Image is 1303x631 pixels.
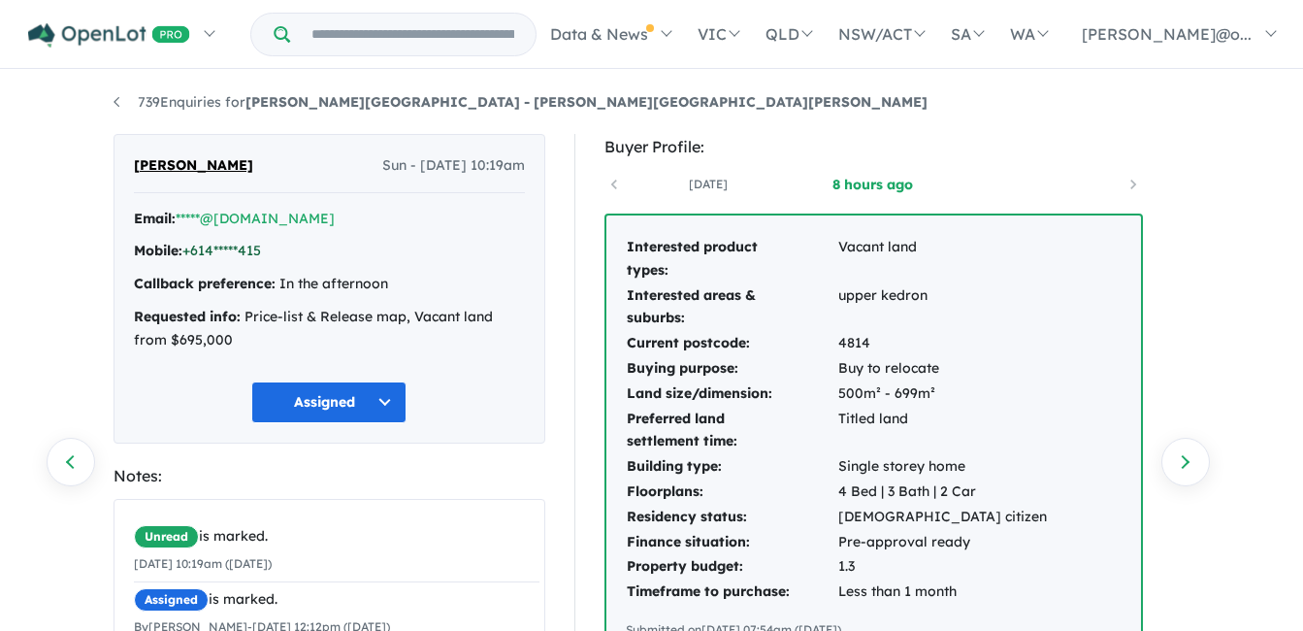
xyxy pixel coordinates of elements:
td: Floorplans: [626,480,837,505]
div: Price-list & Release map, Vacant land from $695,000 [134,306,525,352]
td: Buying purpose: [626,356,837,382]
td: Single storey home [837,454,1048,480]
td: upper kedron [837,283,1048,332]
td: Buy to relocate [837,356,1048,382]
span: [PERSON_NAME] [134,154,253,178]
td: Less than 1 month [837,580,1048,605]
div: Buyer Profile: [604,134,1143,160]
strong: [PERSON_NAME][GEOGRAPHIC_DATA] - [PERSON_NAME][GEOGRAPHIC_DATA][PERSON_NAME] [245,93,928,111]
small: [DATE] 10:19am ([DATE]) [134,556,272,571]
span: [PERSON_NAME]@o... [1082,24,1252,44]
td: Pre-approval ready [837,530,1048,555]
button: Assigned [251,382,407,423]
td: Residency status: [626,505,837,530]
div: Notes: [114,463,545,489]
td: 1.3 [837,554,1048,580]
input: Try estate name, suburb, builder or developer [294,14,532,55]
span: Assigned [134,588,209,612]
td: 4814 [837,331,1048,356]
td: Vacant land [837,235,1048,283]
strong: Email: [134,210,176,227]
td: Current postcode: [626,331,837,356]
td: Timeframe to purchase: [626,580,837,605]
td: Land size/dimension: [626,382,837,407]
td: Building type: [626,454,837,480]
td: Property budget: [626,554,837,580]
span: Unread [134,525,199,548]
a: 739Enquiries for[PERSON_NAME][GEOGRAPHIC_DATA] - [PERSON_NAME][GEOGRAPHIC_DATA][PERSON_NAME] [114,93,928,111]
span: Sun - [DATE] 10:19am [382,154,525,178]
td: 4 Bed | 3 Bath | 2 Car [837,480,1048,505]
td: Interested areas & suburbs: [626,283,837,332]
strong: Callback preference: [134,275,276,292]
a: [DATE] [626,175,791,194]
nav: breadcrumb [114,91,1190,115]
a: 8 hours ago [791,175,956,194]
td: [DEMOGRAPHIC_DATA] citizen [837,505,1048,530]
strong: Requested info: [134,308,241,325]
td: Titled land [837,407,1048,455]
td: Preferred land settlement time: [626,407,837,455]
td: Interested product types: [626,235,837,283]
div: is marked. [134,525,539,548]
td: 500m² - 699m² [837,382,1048,407]
strong: Mobile: [134,242,182,259]
td: Finance situation: [626,530,837,555]
div: In the afternoon [134,273,525,296]
div: is marked. [134,588,539,612]
img: Openlot PRO Logo White [28,23,190,48]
